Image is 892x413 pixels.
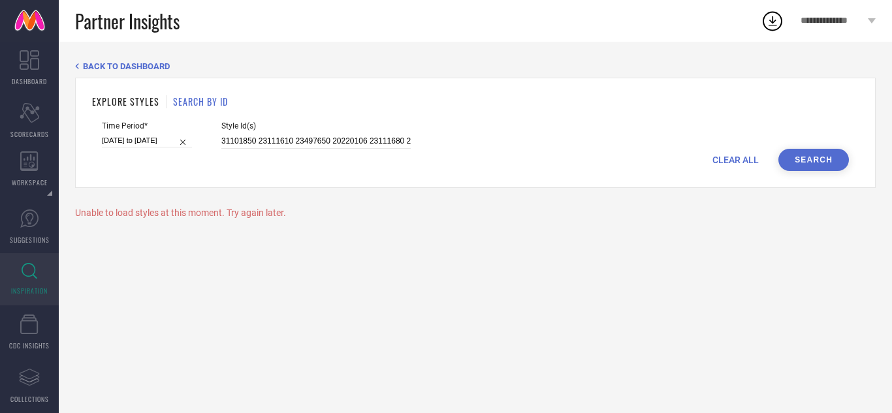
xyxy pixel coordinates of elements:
span: CLEAR ALL [712,155,759,165]
button: Search [778,149,849,171]
div: Open download list [761,9,784,33]
span: COLLECTIONS [10,394,49,404]
div: Back TO Dashboard [75,61,876,71]
span: DASHBOARD [12,76,47,86]
h1: EXPLORE STYLES [92,95,159,108]
span: Style Id(s) [221,121,411,130]
input: Select time period [102,134,192,147]
span: CDC INSIGHTS [9,341,50,350]
span: SCORECARDS [10,129,49,139]
span: Time Period* [102,121,192,130]
div: Unable to load styles at this moment. Try again later. [75,207,876,218]
span: INSPIRATION [11,286,48,296]
span: SUGGESTIONS [10,235,50,245]
span: BACK TO DASHBOARD [83,61,170,71]
span: Partner Insights [75,8,180,35]
span: WORKSPACE [12,177,48,187]
input: Enter comma separated style ids e.g. 12345, 67890 [221,134,411,149]
h1: SEARCH BY ID [173,95,228,108]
